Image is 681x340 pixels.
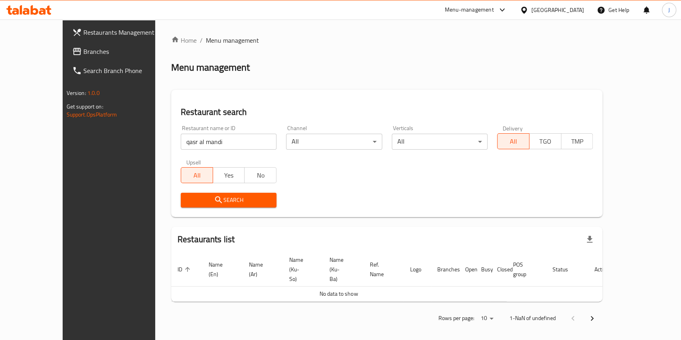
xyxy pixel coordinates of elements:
[497,133,529,149] button: All
[181,193,276,208] button: Search
[66,23,176,42] a: Restaurants Management
[580,230,599,249] div: Export file
[67,101,103,112] span: Get support on:
[171,61,250,74] h2: Menu management
[213,167,245,183] button: Yes
[178,233,235,245] h2: Restaurants list
[200,36,203,45] li: /
[209,260,233,279] span: Name (En)
[83,47,170,56] span: Branches
[553,265,578,274] span: Status
[83,66,170,75] span: Search Branch Phone
[509,313,555,323] p: 1-NaN of undefined
[181,167,213,183] button: All
[582,309,602,328] button: Next page
[529,133,561,149] button: TGO
[503,125,523,131] label: Delivery
[66,42,176,61] a: Branches
[87,88,100,98] span: 1.0.0
[588,253,616,287] th: Action
[404,253,431,287] th: Logo
[531,6,584,14] div: [GEOGRAPHIC_DATA]
[249,260,273,279] span: Name (Ar)
[513,260,537,279] span: POS group
[181,106,593,118] h2: Restaurant search
[171,253,616,302] table: enhanced table
[289,255,314,284] span: Name (Ku-So)
[171,36,603,45] nav: breadcrumb
[244,167,276,183] button: No
[459,253,475,287] th: Open
[181,134,276,150] input: Search for restaurant name or ID..
[67,109,117,120] a: Support.OpsPlatform
[184,170,210,181] span: All
[248,170,273,181] span: No
[187,195,270,205] span: Search
[286,134,382,150] div: All
[668,6,670,14] span: J
[320,289,358,299] span: No data to show
[561,133,593,149] button: TMP
[477,312,496,324] div: Rows per page:
[83,28,170,37] span: Restaurants Management
[66,61,176,80] a: Search Branch Phone
[67,88,86,98] span: Version:
[186,159,201,165] label: Upsell
[565,136,590,147] span: TMP
[431,253,459,287] th: Branches
[445,5,494,15] div: Menu-management
[438,313,474,323] p: Rows per page:
[501,136,526,147] span: All
[533,136,558,147] span: TGO
[330,255,354,284] span: Name (Ku-Ba)
[171,36,197,45] a: Home
[475,253,491,287] th: Busy
[216,170,242,181] span: Yes
[206,36,259,45] span: Menu management
[178,265,193,274] span: ID
[392,134,488,150] div: All
[491,253,507,287] th: Closed
[370,260,394,279] span: Ref. Name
